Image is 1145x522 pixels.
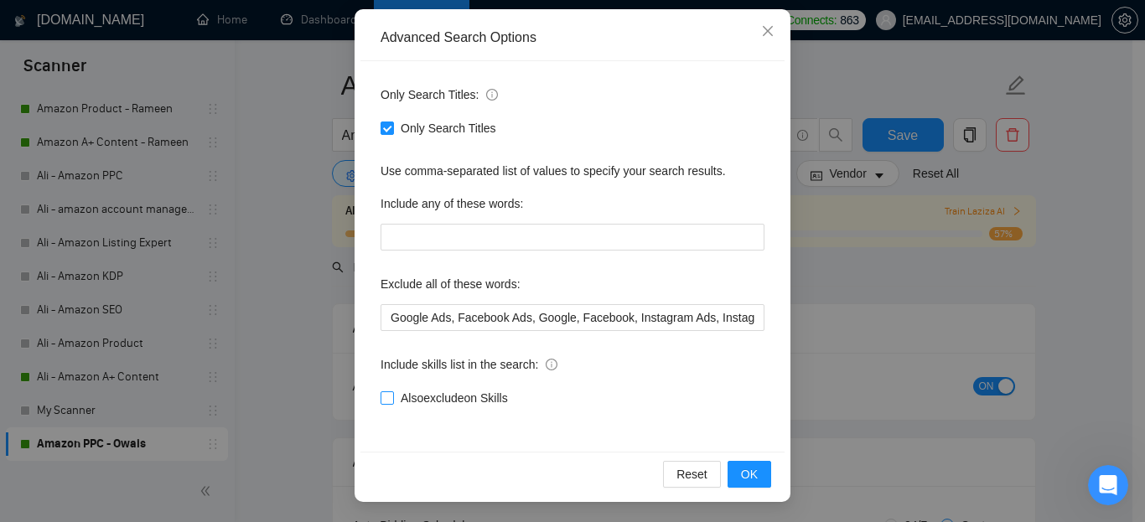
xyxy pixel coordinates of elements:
[663,461,721,488] button: Reset
[676,465,707,483] span: Reset
[728,461,771,488] button: OK
[381,190,523,217] label: Include any of these words:
[381,271,521,297] label: Exclude all of these words:
[381,28,764,47] div: Advanced Search Options
[486,89,498,101] span: info-circle
[381,85,498,104] span: Only Search Titles:
[394,119,503,137] span: Only Search Titles
[381,355,557,374] span: Include skills list in the search:
[745,9,790,54] button: Close
[546,359,557,370] span: info-circle
[381,162,764,180] div: Use comma-separated list of values to specify your search results.
[1088,465,1128,505] iframe: Intercom live chat
[761,24,775,38] span: close
[741,465,758,483] span: OK
[394,389,515,407] span: Also exclude on Skills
